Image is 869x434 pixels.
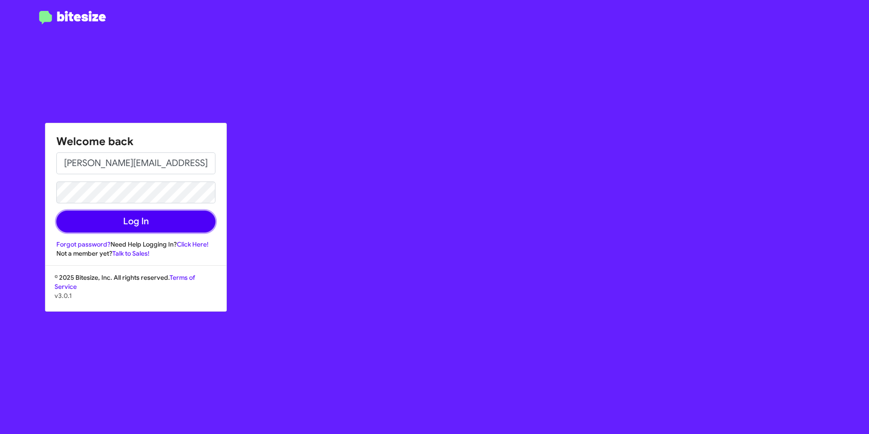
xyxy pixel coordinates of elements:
div: © 2025 Bitesize, Inc. All rights reserved. [45,273,226,311]
a: Forgot password? [56,240,110,248]
a: Click Here! [177,240,209,248]
div: Not a member yet? [56,249,215,258]
button: Log In [56,211,215,232]
a: Terms of Service [55,273,195,291]
h1: Welcome back [56,134,215,149]
a: Talk to Sales! [112,249,150,257]
p: v3.0.1 [55,291,217,300]
div: Need Help Logging In? [56,240,215,249]
input: Email address [56,152,215,174]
